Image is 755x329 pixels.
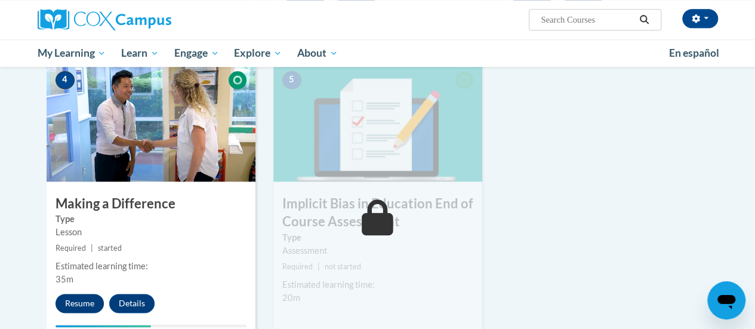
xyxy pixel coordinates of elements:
[167,39,227,67] a: Engage
[56,274,73,284] span: 35m
[297,46,338,60] span: About
[56,71,75,89] span: 4
[113,39,167,67] a: Learn
[91,244,93,253] span: |
[282,231,473,244] label: Type
[318,262,320,271] span: |
[282,278,473,291] div: Estimated learning time:
[38,9,252,30] a: Cox Campus
[325,262,361,271] span: not started
[56,226,246,239] div: Lesson
[282,244,473,257] div: Assessment
[56,325,151,327] div: Your progress
[707,281,745,319] iframe: Button to launch messaging window
[29,39,727,67] div: Main menu
[661,41,727,66] a: En español
[282,71,301,89] span: 5
[109,294,155,313] button: Details
[30,39,114,67] a: My Learning
[174,46,219,60] span: Engage
[56,244,86,253] span: Required
[37,46,106,60] span: My Learning
[98,244,122,253] span: started
[56,260,246,273] div: Estimated learning time:
[226,39,289,67] a: Explore
[47,195,255,213] h3: Making a Difference
[282,293,300,303] span: 20m
[289,39,346,67] a: About
[47,62,255,182] img: Course Image
[234,46,282,60] span: Explore
[121,46,159,60] span: Learn
[273,195,482,232] h3: Implicit Bias in Education End of Course Assessment
[282,262,313,271] span: Required
[38,9,171,30] img: Cox Campus
[635,13,653,27] button: Search
[540,13,635,27] input: Search Courses
[669,47,719,59] span: En español
[56,294,104,313] button: Resume
[682,9,718,28] button: Account Settings
[56,213,246,226] label: Type
[273,62,482,182] img: Course Image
